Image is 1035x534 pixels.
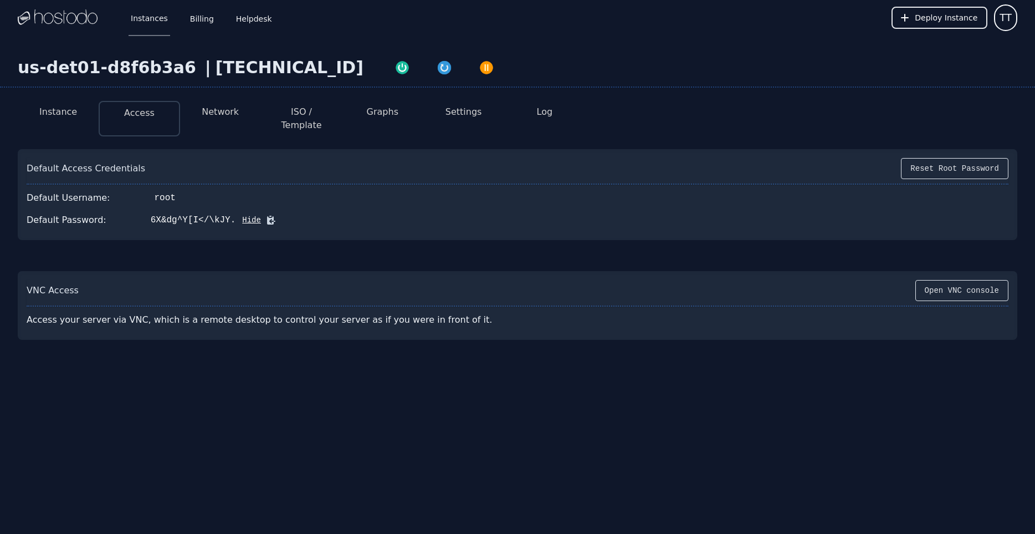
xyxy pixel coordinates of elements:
button: Graphs [367,105,398,119]
img: Restart [437,60,452,75]
img: Power Off [479,60,494,75]
button: Hide [235,215,261,226]
button: User menu [994,4,1017,31]
button: Access [124,106,155,120]
img: Logo [18,9,98,26]
div: 6X&dg^Y[I</\kJY. [151,213,236,227]
button: Reset Root Password [901,158,1008,179]
div: Default Password: [27,213,106,227]
div: Default Access Credentials [27,162,145,175]
div: Default Username: [27,191,110,205]
button: Network [202,105,239,119]
button: Instance [39,105,77,119]
button: Settings [445,105,482,119]
div: Access your server via VNC, which is a remote desktop to control your server as if you were in fr... [27,309,523,331]
button: Log [537,105,553,119]
button: Power On [381,58,423,75]
button: ISO / Template [270,105,333,132]
span: Deploy Instance [915,12,977,23]
button: Power Off [465,58,508,75]
span: TT [1000,10,1012,26]
img: Power On [394,60,410,75]
button: Restart [423,58,465,75]
div: VNC Access [27,284,79,297]
div: | [201,58,216,78]
button: Open VNC console [915,280,1008,301]
div: us-det01-d8f6b3a6 [18,58,201,78]
div: [TECHNICAL_ID] [216,58,363,78]
button: Deploy Instance [891,7,987,29]
div: root [155,191,176,205]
